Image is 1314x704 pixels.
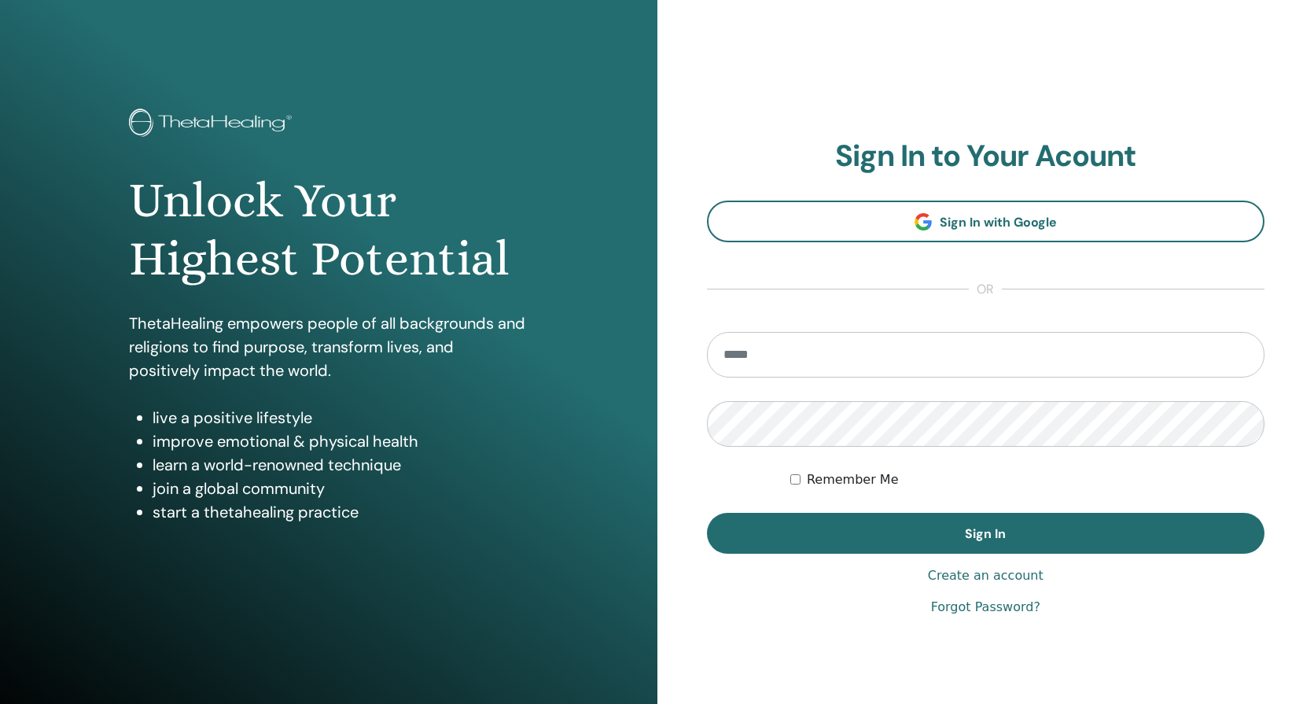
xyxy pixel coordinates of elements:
[129,171,528,289] h1: Unlock Your Highest Potential
[965,525,1006,542] span: Sign In
[707,138,1265,175] h2: Sign In to Your Acount
[153,406,528,429] li: live a positive lifestyle
[153,429,528,453] li: improve emotional & physical health
[807,470,899,489] label: Remember Me
[153,477,528,500] li: join a global community
[153,500,528,524] li: start a thetahealing practice
[931,598,1040,617] a: Forgot Password?
[969,280,1002,299] span: or
[940,214,1057,230] span: Sign In with Google
[928,566,1043,585] a: Create an account
[153,453,528,477] li: learn a world-renowned technique
[129,311,528,382] p: ThetaHealing empowers people of all backgrounds and religions to find purpose, transform lives, a...
[707,201,1265,242] a: Sign In with Google
[790,470,1264,489] div: Keep me authenticated indefinitely or until I manually logout
[707,513,1265,554] button: Sign In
